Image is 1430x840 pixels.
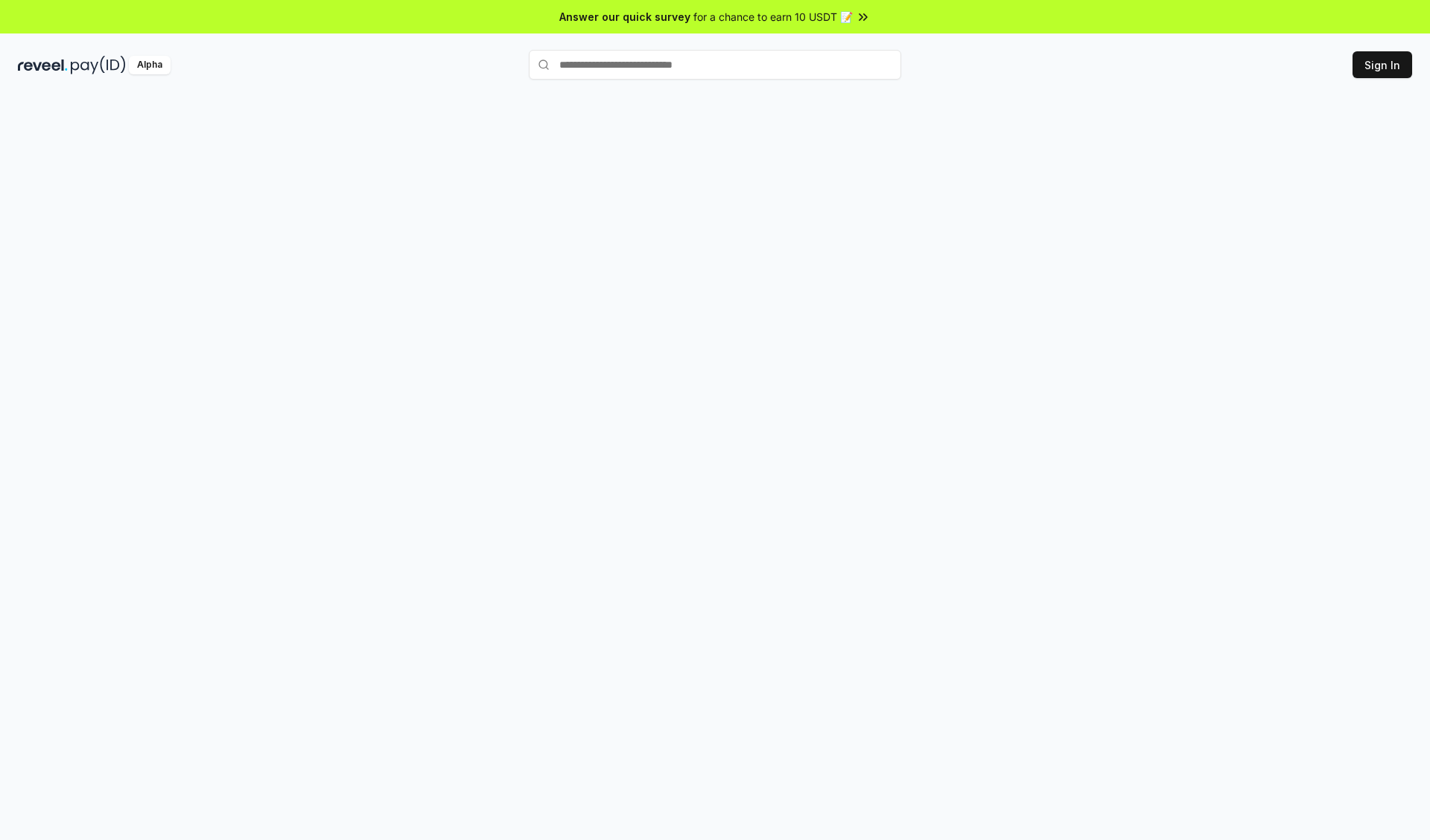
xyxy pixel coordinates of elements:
img: pay_id [71,56,126,74]
button: Sign In [1353,51,1412,78]
span: for a chance to earn 10 USDT 📝 [693,9,853,25]
span: Answer our quick survey [559,9,690,25]
img: reveel_dark [18,56,68,74]
div: Alpha [129,56,171,74]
